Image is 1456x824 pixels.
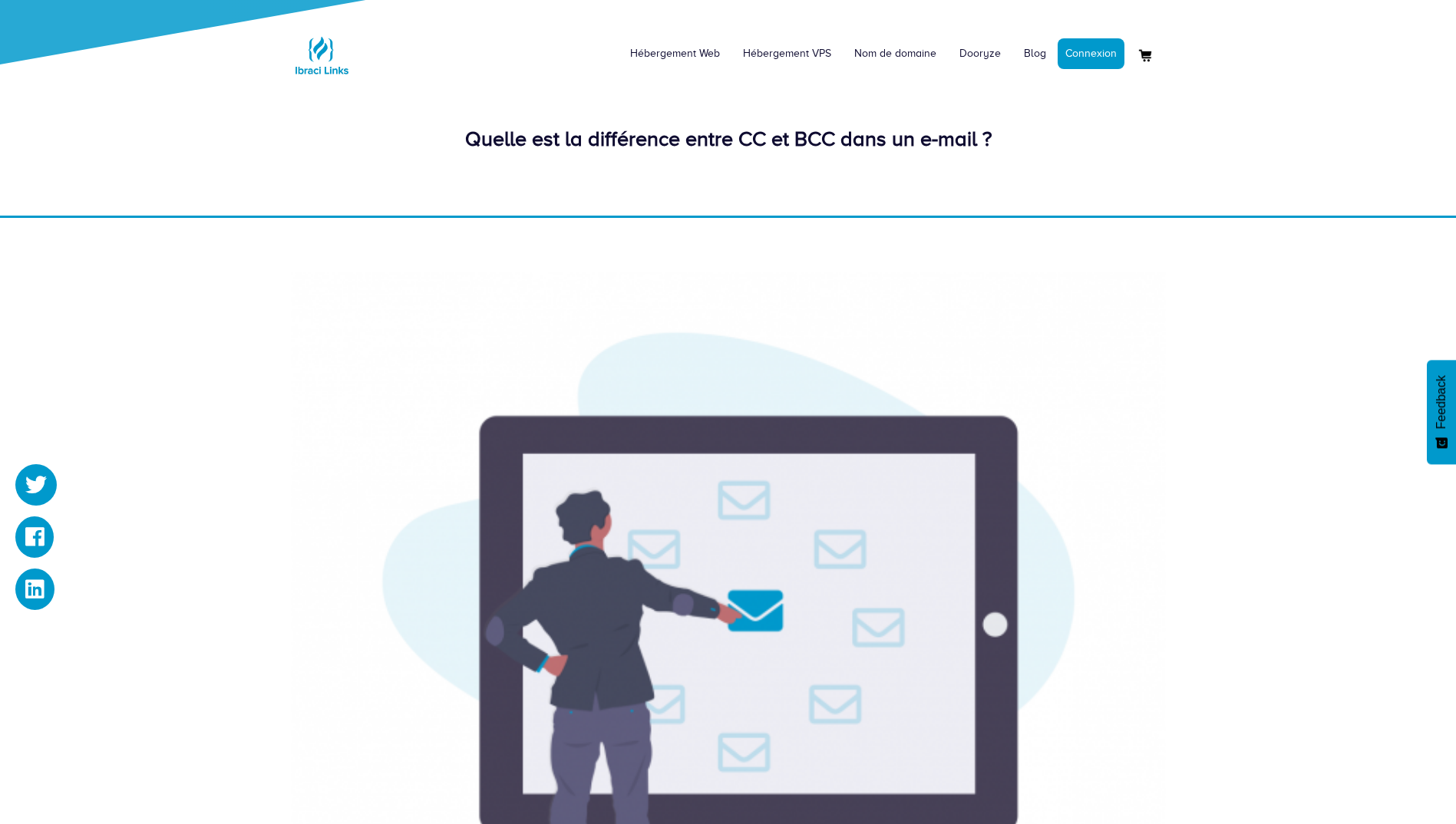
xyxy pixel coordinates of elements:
a: Dooryze [948,31,1012,77]
a: Connexion [1058,38,1124,69]
button: Feedback - Afficher l’enquête [1427,360,1456,464]
div: Quelle est la différence entre CC et BCC dans un e-mail ? [291,124,1166,154]
span: Feedback [1435,375,1448,429]
a: Blog [1012,31,1058,77]
a: Hébergement VPS [731,31,843,77]
a: Logo Ibraci Links [291,12,352,86]
a: Nom de domaine [843,31,948,77]
a: Hébergement Web [619,31,731,77]
img: Logo Ibraci Links [291,25,352,86]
